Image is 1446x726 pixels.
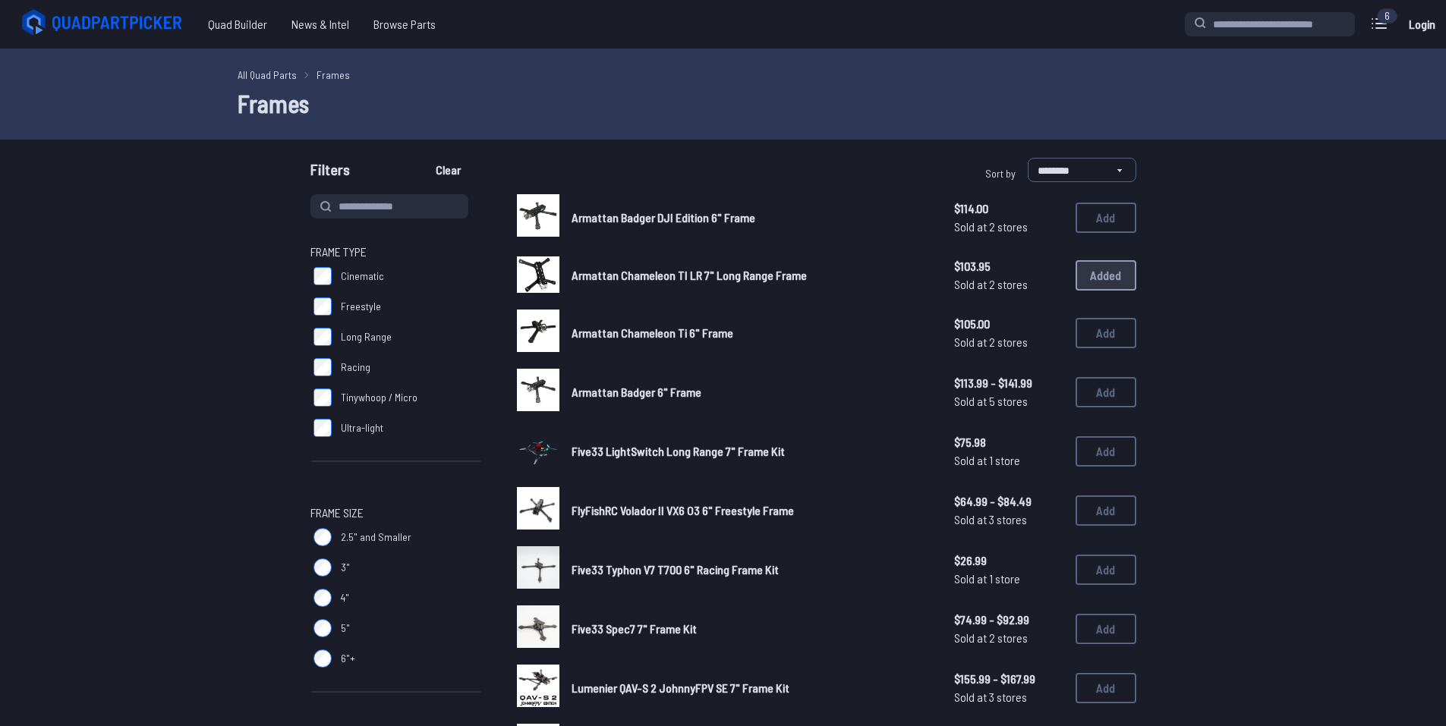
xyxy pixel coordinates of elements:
span: 5" [341,621,350,636]
a: All Quad Parts [238,67,297,83]
span: $75.98 [954,433,1063,451]
span: FlyFishRC Volador II VX6 O3 6" Freestyle Frame [572,503,794,517]
span: Frame Type [310,243,367,261]
a: image [517,546,559,593]
span: 4" [341,590,349,605]
span: Long Range [341,329,392,344]
span: Armattan Chameleon Ti 6" Frame [572,325,733,340]
input: Long Range [313,328,332,346]
span: Ultra-light [341,420,383,435]
h1: Frames [238,85,1209,121]
span: $155.99 - $167.99 [954,670,1063,688]
span: $114.00 [954,200,1063,218]
span: Sold at 3 stores [954,511,1063,529]
span: Sold at 2 stores [954,218,1063,236]
input: 2.5" and Smaller [313,528,332,546]
input: Cinematic [313,267,332,285]
span: Sold at 3 stores [954,688,1063,706]
a: image [517,310,559,357]
span: Lumenier QAV-S 2 JohnnyFPV SE 7" Frame Kit [572,680,789,695]
input: 4" [313,589,332,607]
input: 3" [313,558,332,577]
input: Racing [313,358,332,376]
span: Sold at 5 stores [954,392,1063,410]
input: Ultra-light [313,419,332,437]
span: Filters [310,158,350,188]
a: Armattan Badger DJI Edition 6" Frame [572,209,930,227]
button: Add [1076,377,1136,407]
a: image [517,428,559,475]
span: $74.99 - $92.99 [954,611,1063,629]
button: Add [1076,203,1136,233]
img: image [517,605,559,648]
span: Sort by [985,167,1016,180]
span: Sold at 2 stores [954,629,1063,647]
span: Sold at 1 store [954,451,1063,470]
span: Armattan Badger DJI Edition 6" Frame [572,210,755,225]
span: $26.99 [954,552,1063,570]
span: $103.95 [954,257,1063,275]
span: Sold at 2 stores [954,333,1063,351]
img: image [517,665,559,707]
select: Sort by [1028,158,1136,182]
a: image [517,487,559,534]
button: Add [1076,614,1136,644]
a: image [517,369,559,416]
span: 2.5" and Smaller [341,530,411,545]
a: Armattan Badger 6" Frame [572,383,930,401]
a: Five33 Typhon V7 T700 6" Racing Frame Kit [572,561,930,579]
input: Tinywhoop / Micro [313,388,332,407]
span: Armattan Chameleon TI LR 7" Long Range Frame [572,268,807,282]
img: image [517,369,559,411]
a: Login [1403,9,1440,39]
a: News & Intel [279,9,361,39]
span: $105.00 [954,315,1063,333]
img: image [517,310,559,352]
span: $64.99 - $84.49 [954,492,1063,511]
a: Five33 Spec7 7" Frame Kit [572,620,930,638]
a: image [517,605,559,652]
a: Armattan Chameleon Ti 6" Frame [572,324,930,342]
span: Five33 Typhon V7 T700 6" Racing Frame Kit [572,562,779,577]
button: Add [1076,673,1136,703]
img: image [517,421,559,478]
button: Add [1076,495,1136,526]
a: Five33 LightSwitch Long Range 7" Frame Kit [572,442,930,460]
input: 5" [313,619,332,637]
button: Add [1076,555,1136,585]
input: 6"+ [313,649,332,668]
span: Tinywhoop / Micro [341,390,417,405]
img: image [517,194,559,237]
a: Lumenier QAV-S 2 JohnnyFPV SE 7" Frame Kit [572,679,930,697]
span: Sold at 1 store [954,570,1063,588]
span: Racing [341,360,370,375]
a: Quad Builder [196,9,279,39]
div: 6 [1377,8,1397,24]
span: Five33 LightSwitch Long Range 7" Frame Kit [572,444,785,458]
span: Cinematic [341,269,384,284]
a: FlyFishRC Volador II VX6 O3 6" Freestyle Frame [572,501,930,520]
span: 3" [341,560,350,575]
input: Freestyle [313,297,332,316]
span: Armattan Badger 6" Frame [572,385,701,399]
a: Frames [317,67,350,83]
a: image [517,665,559,712]
button: Add [1076,436,1136,467]
span: Freestyle [341,299,381,314]
img: image [517,256,559,293]
span: 6"+ [341,651,355,666]
span: Sold at 2 stores [954,275,1063,294]
a: image [517,194,559,241]
span: Five33 Spec7 7" Frame Kit [572,621,697,636]
span: $113.99 - $141.99 [954,374,1063,392]
img: image [517,546,559,589]
button: Clear [423,158,474,182]
a: Armattan Chameleon TI LR 7" Long Range Frame [572,266,930,284]
span: Frame Size [310,504,364,522]
a: Browse Parts [361,9,448,39]
button: Add [1076,318,1136,348]
a: image [517,253,559,297]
